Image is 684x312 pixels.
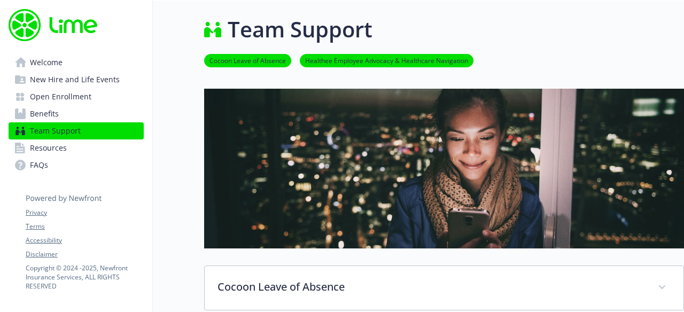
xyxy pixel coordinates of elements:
[9,139,144,157] a: Resources
[228,13,372,45] h1: Team Support
[30,54,63,71] span: Welcome
[9,122,144,139] a: Team Support
[9,105,144,122] a: Benefits
[26,263,143,291] p: Copyright © 2024 - 2025 , Newfront Insurance Services, ALL RIGHTS RESERVED
[30,122,81,139] span: Team Support
[9,71,144,88] a: New Hire and Life Events
[26,222,143,231] a: Terms
[205,266,683,310] div: Cocoon Leave of Absence
[217,279,645,295] p: Cocoon Leave of Absence
[9,88,144,105] a: Open Enrollment
[9,157,144,174] a: FAQs
[204,55,291,65] a: Cocoon Leave of Absence
[300,55,473,65] a: Healthee Employee Advocacy & Healthcare Navigation
[26,249,143,259] a: Disclaimer
[30,88,91,105] span: Open Enrollment
[30,105,59,122] span: Benefits
[204,89,684,248] img: team support page banner
[30,157,48,174] span: FAQs
[30,139,67,157] span: Resources
[26,208,143,217] a: Privacy
[26,236,143,245] a: Accessibility
[30,71,120,88] span: New Hire and Life Events
[9,54,144,71] a: Welcome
